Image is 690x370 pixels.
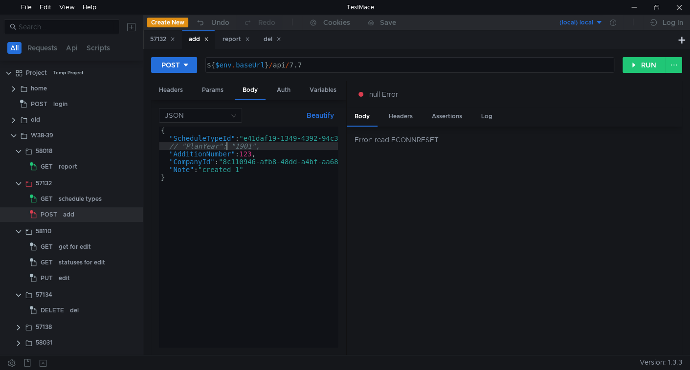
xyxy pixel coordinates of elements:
div: del [70,303,79,318]
span: Version: 1.3.3 [640,355,682,370]
span: GET [41,192,53,206]
div: Undo [211,17,229,28]
button: (local) local [535,15,603,30]
div: 57132 [36,176,52,191]
div: login [53,97,67,111]
div: schedule types [59,192,102,206]
div: Body [347,108,378,127]
div: 57134 [36,287,52,302]
span: null Error [369,89,398,100]
div: old [31,112,40,127]
div: 57132 [150,34,175,44]
div: Headers [151,81,191,99]
span: GET [41,255,53,270]
div: 57138 [36,320,52,334]
button: Redo [236,15,282,30]
div: report [223,34,250,44]
div: Headers [381,108,421,126]
div: Project [26,65,47,80]
div: statuses for edit [59,255,105,270]
div: 58018 [36,144,52,158]
span: POST [41,207,57,222]
div: add [63,207,74,222]
div: 58035 [36,351,53,366]
span: PUT [41,271,53,285]
div: Assertions [424,108,470,126]
button: POST [151,57,197,73]
div: Log [473,108,500,126]
button: Beautify [303,109,338,121]
button: Create New [147,18,188,27]
div: del [264,34,281,44]
div: Log In [663,17,683,28]
div: Redo [258,17,275,28]
div: report [59,159,77,174]
div: POST [161,60,180,70]
button: RUN [623,57,666,73]
button: Undo [188,15,236,30]
span: GET [41,239,53,254]
span: POST [31,97,47,111]
div: 58031 [36,335,52,350]
div: (local) local [559,18,593,27]
span: GET [41,159,53,174]
div: Temp Project [53,65,84,80]
button: Requests [24,42,60,54]
button: All [7,42,22,54]
div: home [31,81,47,96]
div: 58110 [36,224,51,239]
div: Cookies [323,17,350,28]
div: get for edit [59,239,91,254]
div: Variables [302,81,344,99]
div: Params [194,81,231,99]
div: W38-39 [31,128,53,143]
div: edit [59,271,70,285]
button: Api [63,42,81,54]
div: Auth [269,81,298,99]
button: Scripts [84,42,113,54]
span: DELETE [41,303,64,318]
input: Search... [19,22,113,32]
div: Body [235,81,266,100]
div: Save [380,19,396,26]
div: add [189,34,209,44]
div: Error: read ECONNRESET [355,134,682,145]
